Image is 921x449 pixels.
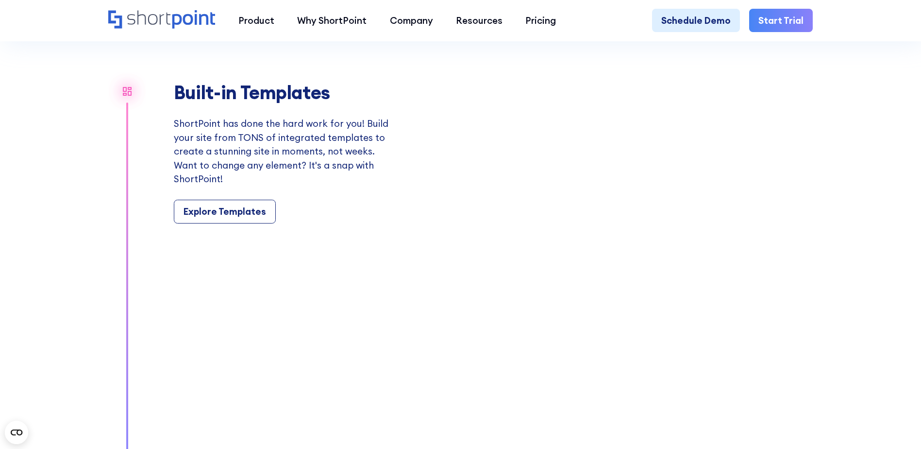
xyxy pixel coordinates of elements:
a: Resources [444,9,514,32]
p: ShortPoint has done the hard work for you! Build your site from TONS of integrated templates to c... [174,117,390,186]
a: Home [108,10,216,30]
a: Company [378,9,444,32]
a: Why ShortPoint [286,9,378,32]
div: Explore Templates [184,205,266,218]
a: Start Trial [749,9,813,32]
a: Explore Templates [174,200,276,224]
h2: Built-in Templates [174,82,390,103]
button: Open CMP widget [5,421,28,444]
div: Why ShortPoint [297,14,367,27]
div: Product [238,14,274,27]
div: Company [390,14,433,27]
iframe: Chat Widget [746,336,921,449]
a: Schedule Demo [652,9,740,32]
div: Resources [456,14,502,27]
a: Product [227,9,285,32]
a: Pricing [514,9,568,32]
div: Pricing [525,14,556,27]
